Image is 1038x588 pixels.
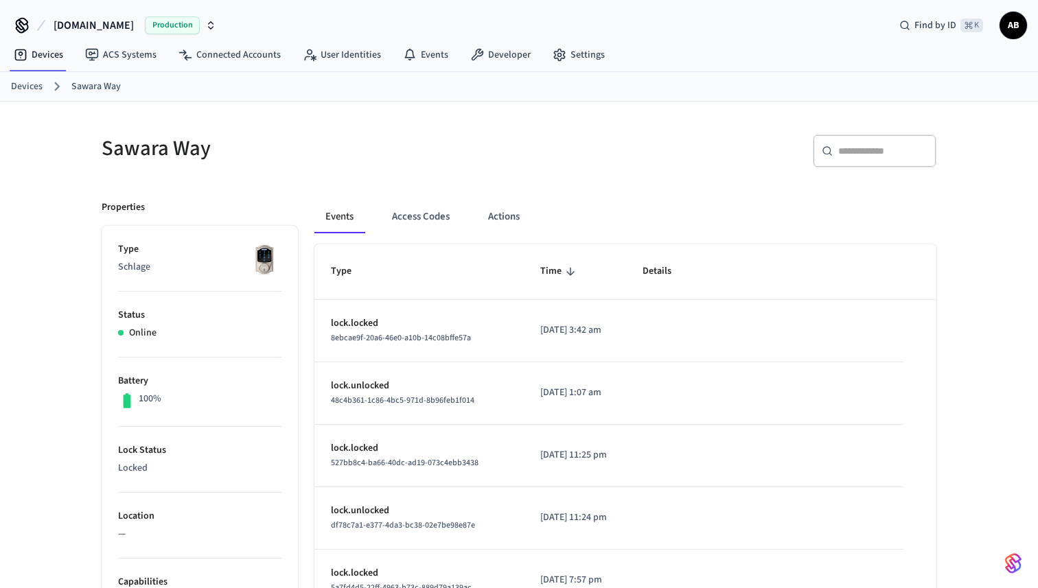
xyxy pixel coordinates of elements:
a: Events [392,43,459,67]
span: AB [1001,13,1026,38]
button: Access Codes [381,200,461,233]
img: SeamLogoGradient.69752ec5.svg [1005,552,1022,574]
span: Type [331,261,369,282]
a: ACS Systems [74,43,168,67]
span: Find by ID [914,19,956,32]
div: Find by ID⌘ K [888,13,994,38]
span: df78c7a1-e377-4da3-bc38-02e7be98e87e [331,519,475,531]
a: Settings [542,43,616,67]
p: lock.locked [331,441,507,456]
p: lock.locked [331,316,507,331]
p: Battery [118,374,281,388]
p: Lock Status [118,443,281,458]
p: [DATE] 3:42 am [540,323,610,338]
a: Sawara Way [71,80,121,94]
p: Status [118,308,281,322]
h5: Sawara Way [102,134,511,163]
p: Locked [118,461,281,475]
p: [DATE] 1:07 am [540,386,610,400]
button: AB [1000,12,1027,39]
p: [DATE] 11:24 pm [540,510,610,525]
p: lock.unlocked [331,504,507,518]
span: 527bb8c4-ba66-40dc-ad19-073c4ebb3438 [331,457,478,469]
span: Production [145,16,200,34]
p: Location [118,509,281,524]
p: — [118,527,281,541]
p: lock.unlocked [331,379,507,393]
img: Schlage Sense Smart Deadbolt with Camelot Trim, Front [247,242,281,277]
span: ⌘ K [960,19,983,32]
a: Developer [459,43,542,67]
p: Schlage [118,260,281,274]
button: Events [314,200,365,233]
span: [DOMAIN_NAME] [54,17,134,34]
p: 100% [139,392,161,406]
p: [DATE] 7:57 pm [540,573,610,587]
button: Actions [477,200,531,233]
span: Time [540,261,579,282]
a: Connected Accounts [168,43,292,67]
p: Properties [102,200,145,215]
a: Devices [11,80,43,94]
p: Online [129,326,157,340]
span: Details [643,261,689,282]
span: 8ebcae9f-20a6-46e0-a10b-14c08bffe57a [331,332,471,344]
span: 48c4b361-1c86-4bc5-971d-8b96feb1f014 [331,395,474,406]
p: lock.locked [331,566,507,580]
p: Type [118,242,281,257]
div: ant example [314,200,936,233]
p: [DATE] 11:25 pm [540,448,610,462]
a: User Identities [292,43,392,67]
a: Devices [3,43,74,67]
